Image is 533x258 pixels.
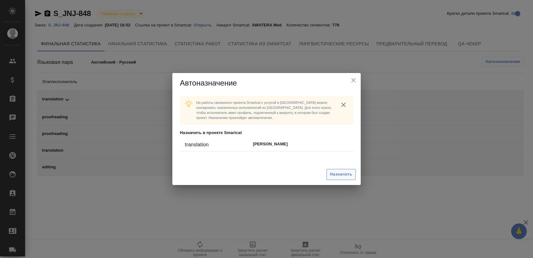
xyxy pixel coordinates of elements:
[180,130,353,136] p: Назначить в проекте Smartcat
[339,100,348,109] button: close
[326,169,356,180] button: Назначить
[185,141,253,149] div: translation
[330,171,352,178] span: Назначить
[196,100,334,120] p: На работы связанного проекта Smartcat c услугой в [GEOGRAPHIC_DATA] можно скопировать назначенных...
[349,76,358,85] button: close
[180,78,353,88] h5: Автоназначение
[253,141,348,147] p: [PERSON_NAME]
